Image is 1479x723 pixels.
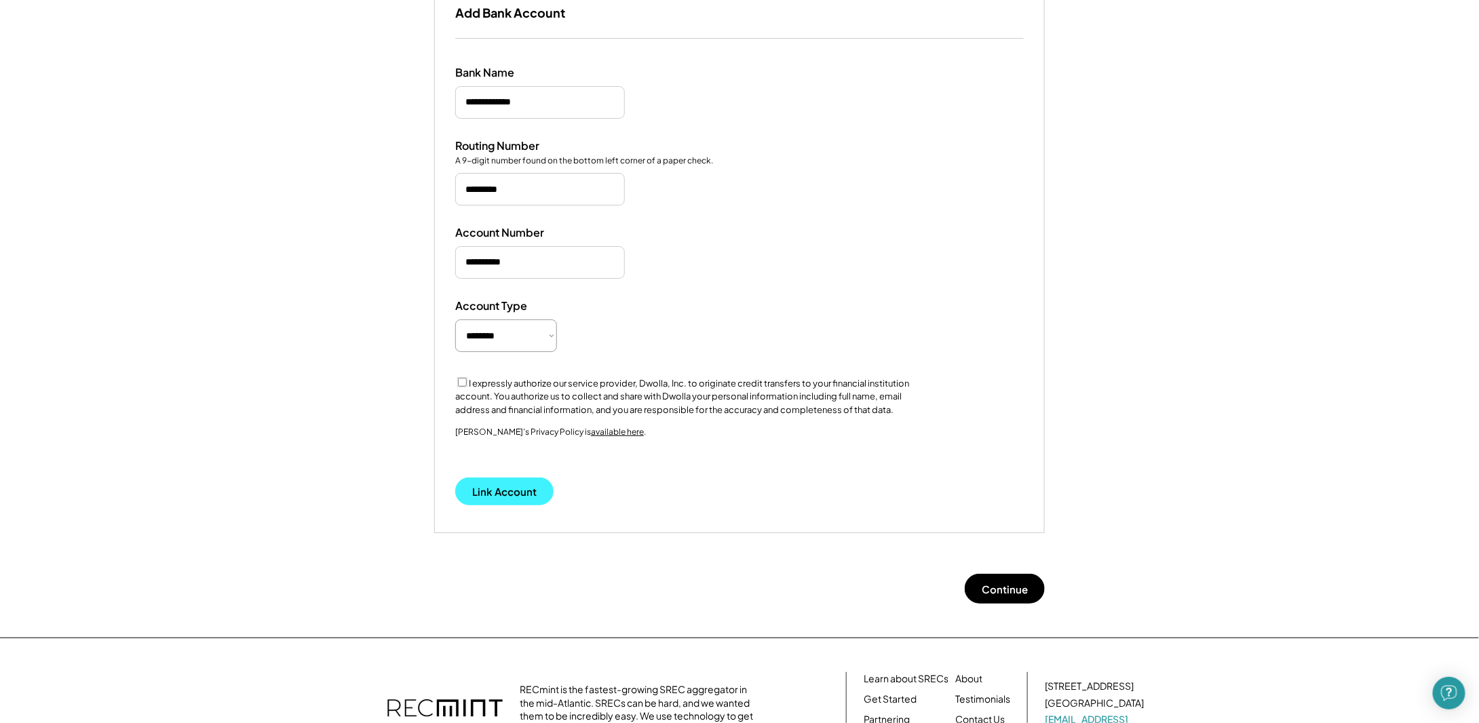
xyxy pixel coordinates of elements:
button: Link Account [455,477,554,505]
div: Account Number [455,226,591,240]
div: A 9-digit number found on the bottom left corner of a paper check. [455,155,713,167]
div: Bank Name [455,66,591,80]
a: Testimonials [955,692,1010,706]
label: I expressly authorize our service provider, Dwolla, Inc. to originate credit transfers to your fi... [455,378,909,415]
div: Open Intercom Messenger [1433,677,1465,709]
div: [GEOGRAPHIC_DATA] [1045,697,1144,710]
h3: Add Bank Account [455,5,565,20]
button: Continue [965,574,1045,604]
div: Account Type [455,299,591,313]
div: [PERSON_NAME]’s Privacy Policy is . [455,427,646,457]
div: Routing Number [455,139,591,153]
a: Learn about SRECs [864,672,948,686]
a: About [955,672,982,686]
a: Get Started [864,692,917,706]
div: [STREET_ADDRESS] [1045,680,1134,693]
a: available here [591,427,644,437]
